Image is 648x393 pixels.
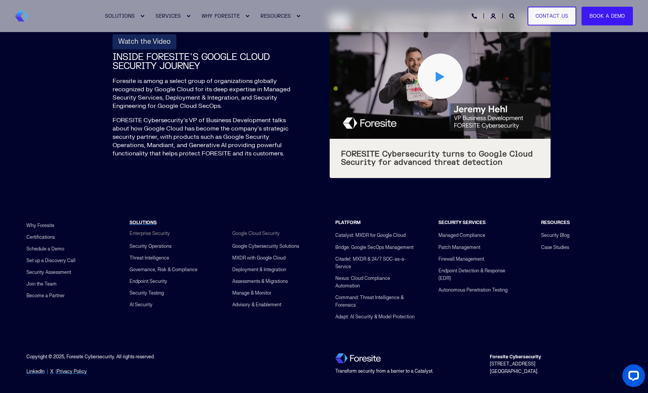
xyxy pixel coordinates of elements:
[232,276,288,287] a: Assessments & Migrations
[130,287,164,299] a: Security Testing
[261,13,291,19] span: RESOURCES
[335,230,416,322] div: Navigation Menu
[26,368,45,375] a: LinkedIn
[15,11,28,21] a: Back to Home
[232,230,280,236] span: Google Cloud Security
[26,231,55,243] a: Certifications
[418,54,463,99] div: Play Video
[113,53,303,71] h2: INSIDE FORESITE'S GOOGLE CLOUD SECURITY JOURNEY
[232,287,271,299] a: Manage & Monitor
[56,368,87,375] span: |
[616,361,648,393] iframe: LiveChat chat widget
[130,240,197,310] div: Navigation Menu
[491,12,497,19] a: Login
[438,241,480,253] a: Patch Management
[113,116,303,158] p: FORESITE Cybersecurity's VP of Business Development talks about how Google Cloud has become the c...
[15,11,28,21] img: Foresite brand mark, a hexagon shape of blues with a directional arrow to the right hand side
[232,240,299,252] a: Google Cybersecurity Solutions
[438,284,508,296] a: Autonomous Penetration Testing
[202,13,240,19] span: WHY FORESITE
[130,264,197,276] a: Governance, Risk & Compliance
[509,12,516,19] a: Open Search
[541,230,569,253] div: Navigation Menu
[26,243,64,255] a: Schedule a Demo
[50,368,53,375] a: X
[130,276,167,287] a: Endpoint Security
[47,368,48,375] span: |
[490,354,541,360] strong: Foresite Cybersecurity
[335,220,361,226] span: PLATFORM
[26,290,65,302] a: Become a Partner
[105,13,135,19] span: SOLUTIONS
[335,230,406,241] a: Catalyst: MXDR for Google Cloud
[335,272,416,292] a: Nexus: Cloud Compliance Automation
[130,230,170,236] span: Enterprise Security
[26,278,57,290] a: Join the Team
[186,14,191,18] div: Expand SERVICES
[438,265,519,284] a: Endpoint Detection & Response (EDR)
[232,240,299,310] div: Navigation Menu
[335,368,467,375] div: Transform security from a barrier to a Catalyst.
[335,311,415,322] a: Adapt: AI Security & Model Protection
[26,220,54,231] a: Why Foresite
[438,253,484,265] a: Firewall Management
[130,252,169,264] a: Threat Intelligence
[296,14,301,18] div: Expand RESOURCES
[438,230,519,296] div: Navigation Menu
[130,240,171,252] a: Security Operations
[232,264,286,276] a: Deployment & Integration
[490,368,538,375] span: [GEOGRAPHIC_DATA].
[140,14,145,18] div: Expand SOLUTIONS
[438,220,486,226] span: SECURITY SERVICES
[232,252,285,264] a: MXDR with Google Cloud
[26,267,71,278] a: Security Assessment
[541,220,570,226] span: RESOURCES
[528,6,576,26] a: Contact Us
[113,77,303,110] p: Foresite is among a select group of organizations globally recognized by Google Cloud for its dee...
[26,220,76,301] div: Navigation Menu
[232,299,281,311] a: Advisory & Enablement
[341,150,539,167] span: FORESITE Cybersecurity turns to Google Cloud Security for advanced threat detection
[26,353,313,368] div: Copyright © 2025, Foresite Cybersecurity. All rights reserved.
[245,14,250,18] div: Expand WHY FORESITE
[541,230,569,241] a: Security Blog
[335,353,381,363] img: Foresite logo, a hexagon shape of blues with a directional arrow to the right hand side, and the ...
[118,36,171,47] span: Watch the Video
[541,241,569,253] a: Case Studies
[582,6,633,26] a: Book a Demo
[335,253,416,272] a: Citadel: MXDR & 24/7 SOC-as-a-Service
[335,292,416,311] a: Command: Threat Intelligence & Forensics
[57,368,87,375] a: Privacy Policy
[130,220,157,226] a: SOLUTIONS
[26,255,76,267] a: Set up a Discovery Call
[438,230,485,241] a: Managed Compliance
[490,354,541,367] span: [STREET_ADDRESS]
[335,241,413,253] a: Bridge: Google SecOps Management
[130,299,153,311] a: AI Security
